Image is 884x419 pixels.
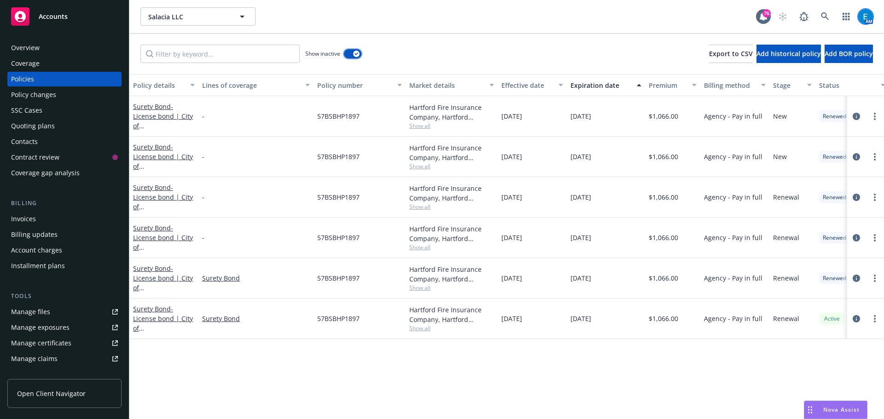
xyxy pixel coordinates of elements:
[11,166,80,180] div: Coverage gap analysis
[133,224,193,271] span: - License bond | City of [GEOGRAPHIC_DATA]
[649,273,678,283] span: $1,066.00
[133,224,193,271] a: Surety Bond
[7,243,122,258] a: Account charges
[570,314,591,323] span: [DATE]
[7,258,122,273] a: Installment plans
[819,80,875,90] div: Status
[133,102,193,149] span: - License bond | City of [GEOGRAPHIC_DATA]
[314,74,406,96] button: Policy number
[704,273,762,283] span: Agency - Pay in full
[795,7,813,26] a: Report a Bug
[317,152,360,161] span: 57BSBHP1897
[409,324,494,332] span: Show all
[773,273,799,283] span: Renewal
[756,45,821,63] button: Add historical policy
[804,401,867,419] button: Nova Assist
[756,49,821,58] span: Add historical policy
[7,103,122,118] a: SSC Cases
[7,166,122,180] a: Coverage gap analysis
[869,313,880,324] a: more
[773,152,787,161] span: New
[869,192,880,203] a: more
[570,80,631,90] div: Expiration date
[11,134,38,149] div: Contacts
[7,212,122,226] a: Invoices
[140,45,300,63] input: Filter by keyword...
[11,320,70,335] div: Manage exposures
[851,111,862,122] a: circleInformation
[202,314,310,323] a: Surety Bond
[823,274,846,282] span: Renewed
[837,7,855,26] a: Switch app
[869,273,880,284] a: more
[823,406,860,413] span: Nova Assist
[406,74,498,96] button: Market details
[409,243,494,251] span: Show all
[409,143,494,162] div: Hartford Fire Insurance Company, Hartford Insurance Group
[501,152,522,161] span: [DATE]
[851,192,862,203] a: circleInformation
[11,40,40,55] div: Overview
[409,264,494,284] div: Hartford Fire Insurance Company, Hartford Insurance Group
[202,111,204,121] span: -
[17,389,86,398] span: Open Client Navigator
[133,143,193,190] a: Surety Bond
[773,233,799,242] span: Renewal
[202,273,310,283] a: Surety Bond
[317,233,360,242] span: 57BSBHP1897
[11,258,65,273] div: Installment plans
[570,111,591,121] span: [DATE]
[202,192,204,202] span: -
[825,45,873,63] button: Add BOR policy
[645,74,700,96] button: Premium
[7,150,122,165] a: Contract review
[7,292,122,301] div: Tools
[409,122,494,130] span: Show all
[409,184,494,203] div: Hartford Fire Insurance Company, Hartford Insurance Group
[773,80,802,90] div: Stage
[858,9,873,24] img: photo
[851,232,862,243] a: circleInformation
[704,233,762,242] span: Agency - Pay in full
[11,336,71,350] div: Manage certificates
[570,233,591,242] span: [DATE]
[11,367,54,382] div: Manage BORs
[133,143,193,190] span: - License bond | City of [GEOGRAPHIC_DATA]
[7,4,122,29] a: Accounts
[11,119,55,133] div: Quoting plans
[700,74,769,96] button: Billing method
[317,80,392,90] div: Policy number
[570,192,591,202] span: [DATE]
[11,56,40,71] div: Coverage
[773,111,787,121] span: New
[7,304,122,319] a: Manage files
[762,9,771,17] div: 76
[649,80,686,90] div: Premium
[7,227,122,242] a: Billing updates
[409,305,494,324] div: Hartford Fire Insurance Company, Hartford Insurance Group
[7,72,122,86] a: Policies
[825,49,873,58] span: Add BOR policy
[823,315,841,323] span: Active
[851,273,862,284] a: circleInformation
[501,192,522,202] span: [DATE]
[133,102,193,149] a: Surety Bond
[851,151,862,162] a: circleInformation
[133,264,193,311] span: - License bond | City of [GEOGRAPHIC_DATA]
[202,152,204,161] span: -
[202,233,204,242] span: -
[7,351,122,366] a: Manage claims
[11,103,42,118] div: SSC Cases
[567,74,645,96] button: Expiration date
[148,12,228,22] span: Salacia LLC
[773,7,792,26] a: Start snowing
[649,152,678,161] span: $1,066.00
[11,87,56,102] div: Policy changes
[869,232,880,243] a: more
[816,7,834,26] a: Search
[823,193,846,201] span: Renewed
[704,152,762,161] span: Agency - Pay in full
[11,150,59,165] div: Contract review
[570,152,591,161] span: [DATE]
[7,119,122,133] a: Quoting plans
